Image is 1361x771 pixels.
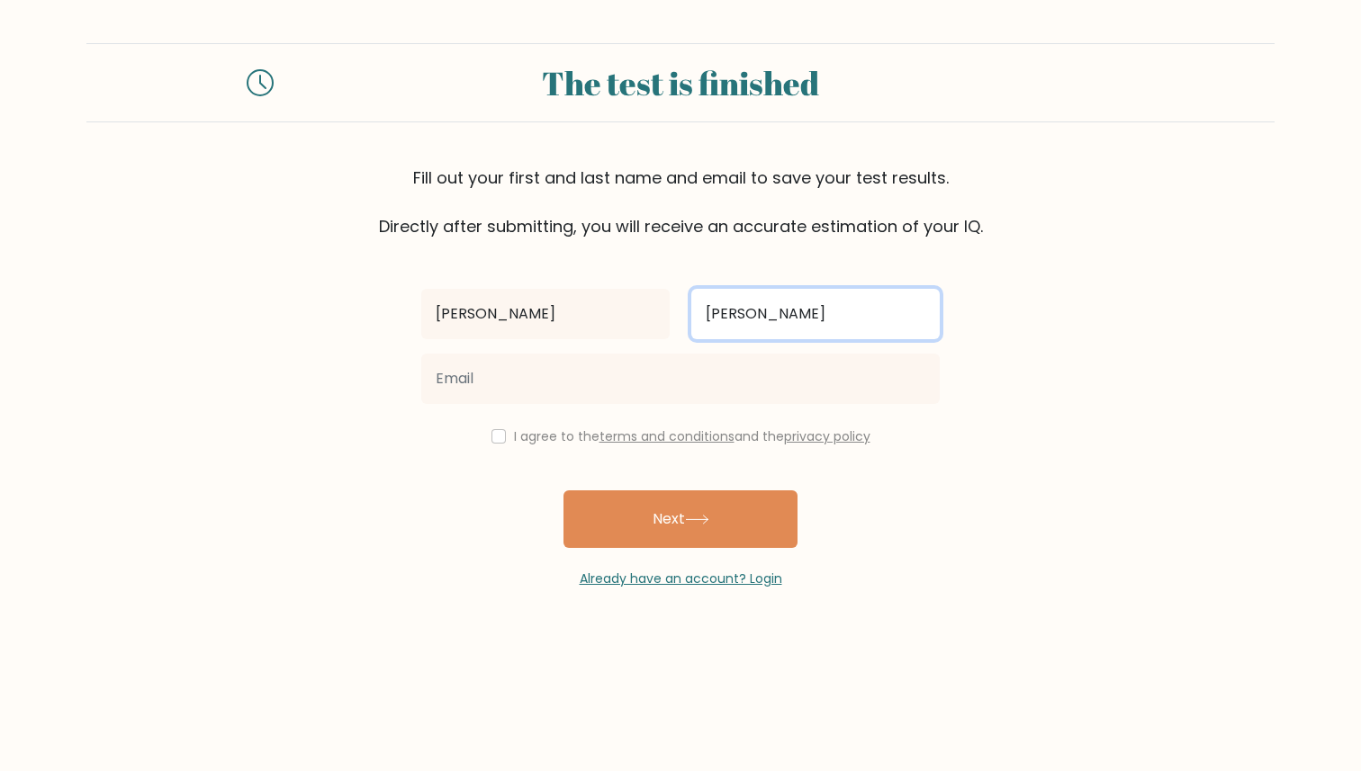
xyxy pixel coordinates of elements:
a: terms and conditions [599,427,735,445]
input: First name [421,289,670,339]
input: Last name [691,289,940,339]
div: The test is finished [295,58,1066,107]
a: Already have an account? Login [580,569,782,587]
button: Next [563,490,798,548]
a: privacy policy [784,427,870,445]
div: Fill out your first and last name and email to save your test results. Directly after submitting,... [86,166,1275,238]
input: Email [421,354,940,404]
label: I agree to the and the [514,427,870,445]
